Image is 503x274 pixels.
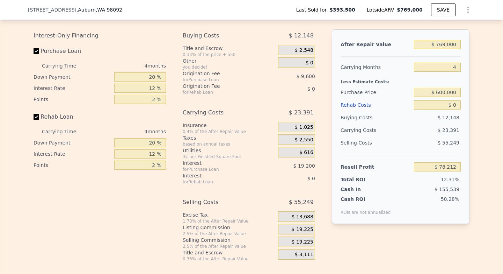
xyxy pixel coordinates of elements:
span: $ 19,225 [292,226,313,233]
div: 3¢ per Finished Square Foot [183,154,275,160]
div: Listing Commission [183,224,275,231]
span: $ 55,249 [438,140,459,146]
div: Selling Costs [183,196,261,209]
input: Rehab Loan [34,114,39,120]
div: Excise Tax [183,211,275,218]
span: $ 1,025 [294,124,313,131]
button: Show Options [461,3,475,17]
div: Interest Rate [34,148,111,160]
div: Down Payment [34,71,111,83]
div: 0.33% of the price + 550 [183,52,275,57]
div: Carrying Time [42,126,87,137]
span: $ 23,391 [438,127,459,133]
div: Insurance [183,122,275,129]
span: $ 3,111 [294,252,313,258]
div: After Repair Value [341,38,411,51]
span: $ 9,600 [296,73,315,79]
div: Origination Fee [183,70,261,77]
div: Cash In [341,186,384,193]
span: 50.28% [441,196,459,202]
label: Purchase Loan [34,45,111,57]
span: $ 0 [307,86,315,92]
span: $ 616 [299,149,313,156]
span: $ 23,391 [289,106,314,119]
div: Total ROI [341,176,384,183]
span: $ 12,148 [289,29,314,42]
div: you decide! [183,64,275,70]
div: 4 months [90,60,166,71]
span: Last Sold for [296,6,330,13]
div: Origination Fee [183,83,261,90]
div: Resell Profit [341,161,411,173]
div: Buying Costs [341,111,411,124]
span: , Auburn [76,6,122,13]
div: 0.33% of the After Repair Value [183,256,275,262]
span: $ 19,200 [293,163,315,169]
div: Taxes [183,134,275,141]
span: $ 2,550 [294,137,313,143]
div: Rehab Costs [341,99,411,111]
label: Rehab Loan [34,111,111,123]
div: Interest [183,172,261,179]
div: 2.5% of the After Repair Value [183,231,275,237]
div: Carrying Costs [341,124,384,136]
span: $ 155,539 [435,187,459,192]
div: Carrying Time [42,60,87,71]
span: $ 19,225 [292,239,313,245]
div: Carrying Costs [183,106,261,119]
span: $ 0 [306,60,313,66]
div: Cash ROI [341,196,391,203]
div: Purchase Price [341,86,411,99]
span: Lotside ARV [367,6,397,13]
div: for Purchase Loan [183,77,261,83]
input: Purchase Loan [34,48,39,54]
div: Interest-Only Financing [34,29,166,42]
div: Points [34,94,111,105]
div: Down Payment [34,137,111,148]
div: Other [183,57,275,64]
span: $ 2,548 [294,47,313,54]
div: ROIs are not annualized [341,203,391,215]
span: $393,500 [329,6,355,13]
button: SAVE [431,3,455,16]
div: Selling Commission [183,237,275,244]
div: 4 months [90,126,166,137]
div: Interest [183,160,261,167]
div: Buying Costs [183,29,261,42]
div: Points [34,160,111,171]
span: $ 13,688 [292,214,313,220]
span: 12.31% [441,177,459,182]
div: Less Estimate Costs: [341,73,461,86]
div: 2.5% of the After Repair Value [183,244,275,249]
div: Title and Escrow [183,249,275,256]
div: 0.4% of the After Repair Value [183,129,275,134]
div: for Rehab Loan [183,90,261,95]
div: based on annual taxes [183,141,275,147]
div: for Rehab Loan [183,179,261,185]
span: $ 12,148 [438,115,459,120]
div: Utilities [183,147,275,154]
div: Interest Rate [34,83,111,94]
div: Carrying Months [341,61,411,73]
div: Selling Costs [341,136,411,149]
div: 1.78% of the After Repair Value [183,218,275,224]
span: , WA 98092 [96,7,122,13]
span: $ 55,249 [289,196,314,209]
div: for Purchase Loan [183,167,261,172]
div: Title and Escrow [183,45,275,52]
span: $769,000 [397,7,423,13]
span: $ 0 [307,176,315,181]
span: [STREET_ADDRESS] [28,6,76,13]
